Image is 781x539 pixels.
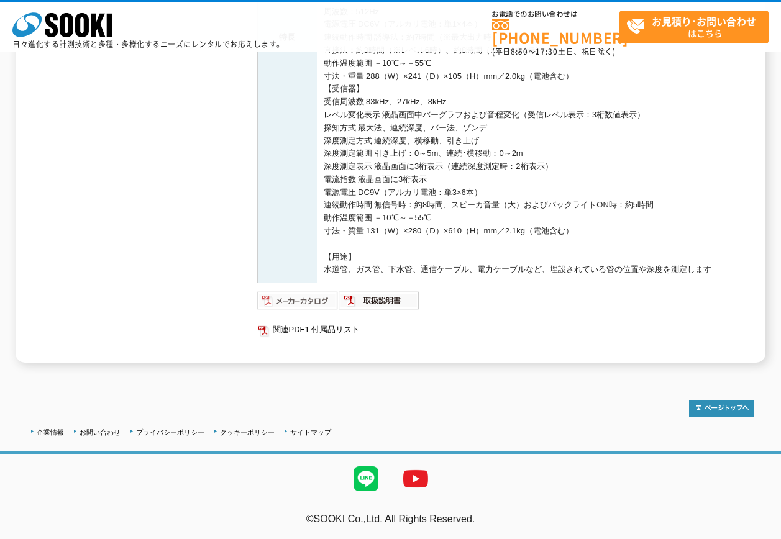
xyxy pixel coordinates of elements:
[492,11,619,18] span: お電話でのお問い合わせは
[257,322,754,338] a: 関連PDF1 付属品リスト
[733,527,781,537] a: テストMail
[257,291,339,310] img: メーカーカタログ
[391,454,441,504] img: YouTube
[536,46,558,57] span: 17:30
[12,40,285,48] p: 日々進化する計測技術と多種・多様化するニーズにレンタルでお応えします。
[341,454,391,504] img: LINE
[136,428,204,436] a: プライバシーポリシー
[220,428,275,436] a: クッキーポリシー
[492,46,615,57] span: (平日 ～ 土日、祝日除く)
[37,428,64,436] a: 企業情報
[492,19,619,45] a: [PHONE_NUMBER]
[257,299,339,308] a: メーカーカタログ
[339,299,420,308] a: 取扱説明書
[511,46,528,57] span: 8:50
[626,11,768,42] span: はこちら
[652,14,756,29] strong: お見積り･お問い合わせ
[290,428,331,436] a: サイトマップ
[619,11,769,43] a: お見積り･お問い合わせはこちら
[689,400,754,417] img: トップページへ
[339,291,420,310] img: 取扱説明書
[80,428,121,436] a: お問い合わせ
